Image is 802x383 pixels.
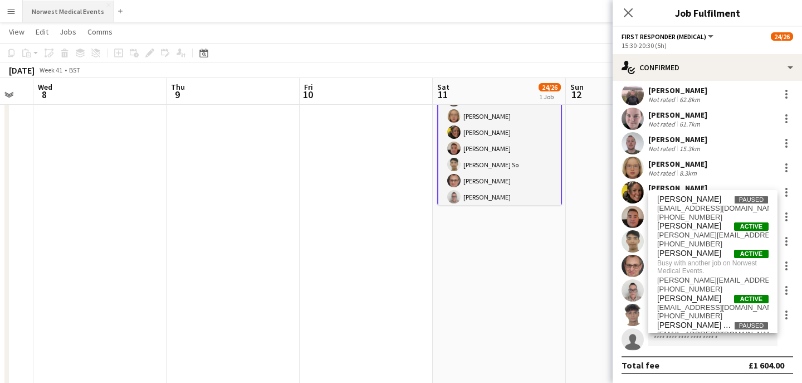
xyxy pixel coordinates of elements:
span: +447584685393 [657,285,769,294]
span: Edit [36,27,48,37]
span: Comms [87,27,113,37]
div: [DATE] [9,65,35,76]
div: 1 Job [539,93,560,101]
span: Chloe Apps [657,321,734,330]
a: Edit [31,25,53,39]
span: Wed [38,82,52,92]
span: richard@caarsestates.co.uk [657,276,769,285]
div: Not rated [648,95,677,104]
span: Busy with another job on Norwest Medical Events. [657,258,769,277]
span: First Responder (Medical) [622,32,706,41]
app-job-card: 15:30-20:30 (5h)24/26Rugby League Grand Final - [GEOGRAPHIC_DATA] [GEOGRAPHIC_DATA]3 Roles[PERSON... [437,40,562,205]
span: +447725523581 [657,312,769,321]
span: 11 [436,88,449,101]
div: BST [69,66,80,74]
span: Active [734,295,769,303]
span: Active [734,222,769,231]
button: Norwest Medical Events [23,1,114,22]
span: Jobs [60,27,76,37]
div: [PERSON_NAME] [648,85,707,95]
span: Active [734,250,769,258]
span: Liam Addison [657,195,721,204]
span: Sat [437,82,449,92]
span: Fri [304,82,313,92]
div: 8.3km [677,169,699,177]
span: mark-alderson@sky.com [657,231,769,240]
span: View [9,27,25,37]
a: Jobs [55,25,81,39]
span: Thu [171,82,185,92]
div: [PERSON_NAME] [648,183,721,193]
span: +4407742863404 [657,240,769,249]
span: Paused [734,322,769,330]
span: 24/26 [539,83,561,91]
span: 10 [302,88,313,101]
div: 62.8km [677,95,702,104]
span: 12 [569,88,584,101]
a: Comms [83,25,117,39]
span: liamaddison3@gmail.com [657,204,769,213]
span: Mark Alderson [657,221,721,231]
div: Total fee [622,360,659,371]
span: Week 41 [37,66,65,74]
div: Not rated [648,120,677,128]
a: View [4,25,29,39]
span: +4407342632956 [657,213,769,222]
h3: Job Fulfilment [613,6,802,20]
div: Confirmed [613,54,802,81]
div: [PERSON_NAME] [648,159,707,169]
span: Richard Alford [657,249,721,258]
span: chloeapps_2@hotmail.com [657,330,769,339]
span: Sun [570,82,584,92]
div: 61.7km [677,120,702,128]
span: 24/26 [771,32,793,41]
div: 15.3km [677,144,702,153]
span: Paused [734,196,769,204]
div: [PERSON_NAME] [648,134,707,144]
div: Not rated [648,169,677,177]
span: timamer64@googlemail.com [657,303,769,312]
span: 9 [169,88,185,101]
button: First Responder (Medical) [622,32,715,41]
div: Not rated [648,144,677,153]
div: £1 604.00 [749,360,784,371]
div: [PERSON_NAME] [648,110,707,120]
span: Tim Amer [657,294,721,303]
div: 15:30-20:30 (5h) [622,41,793,50]
span: 8 [36,88,52,101]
